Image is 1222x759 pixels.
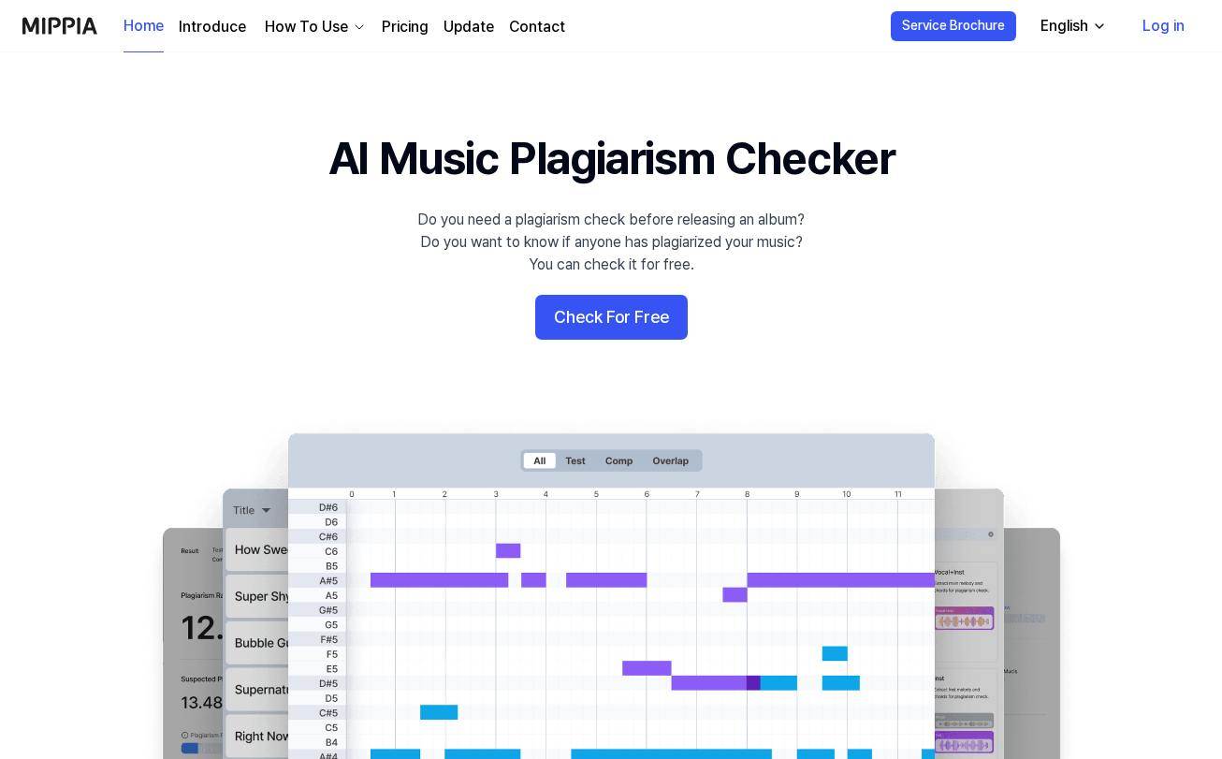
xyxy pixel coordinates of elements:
[535,295,688,340] button: Check For Free
[509,16,565,38] a: Contact
[417,209,805,276] div: Do you need a plagiarism check before releasing an album? Do you want to know if anyone has plagi...
[382,16,429,38] a: Pricing
[179,16,246,38] a: Introduce
[261,16,352,38] div: How To Use
[328,127,895,190] h1: AI Music Plagiarism Checker
[891,11,1016,41] button: Service Brochure
[444,16,494,38] a: Update
[1026,7,1118,45] button: English
[261,16,367,38] button: How To Use
[1037,15,1092,37] div: English
[124,1,164,52] a: Home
